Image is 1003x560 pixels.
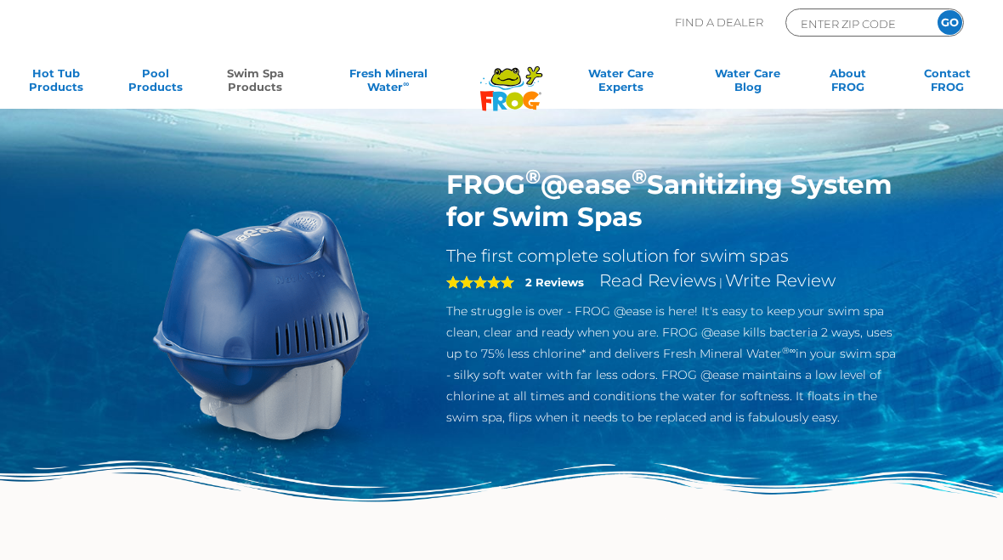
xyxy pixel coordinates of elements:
[471,44,552,111] img: Frog Products Logo
[709,66,786,100] a: Water CareBlog
[17,66,94,100] a: Hot TubProducts
[909,66,986,100] a: ContactFROG
[446,301,898,428] p: The struggle is over - FROG @ease is here! It's easy to keep your swim spa clean, clear and ready...
[809,66,887,100] a: AboutFROG
[105,168,421,484] img: ss-@ease-hero.png
[403,79,409,88] sup: ∞
[446,275,514,289] span: 5
[555,66,687,100] a: Water CareExperts
[446,168,898,233] h1: FROG @ease Sanitizing System for Swim Spas
[599,270,717,291] a: Read Reviews
[525,164,541,189] sup: ®
[719,275,722,289] span: |
[782,345,796,356] sup: ®∞
[725,270,836,291] a: Write Review
[116,66,194,100] a: PoolProducts
[316,66,461,100] a: Fresh MineralWater∞
[525,275,584,289] strong: 2 Reviews
[217,66,294,100] a: Swim SpaProducts
[446,246,898,267] h2: The first complete solution for swim spas
[632,164,647,189] sup: ®
[938,10,962,35] input: GO
[675,8,763,37] p: Find A Dealer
